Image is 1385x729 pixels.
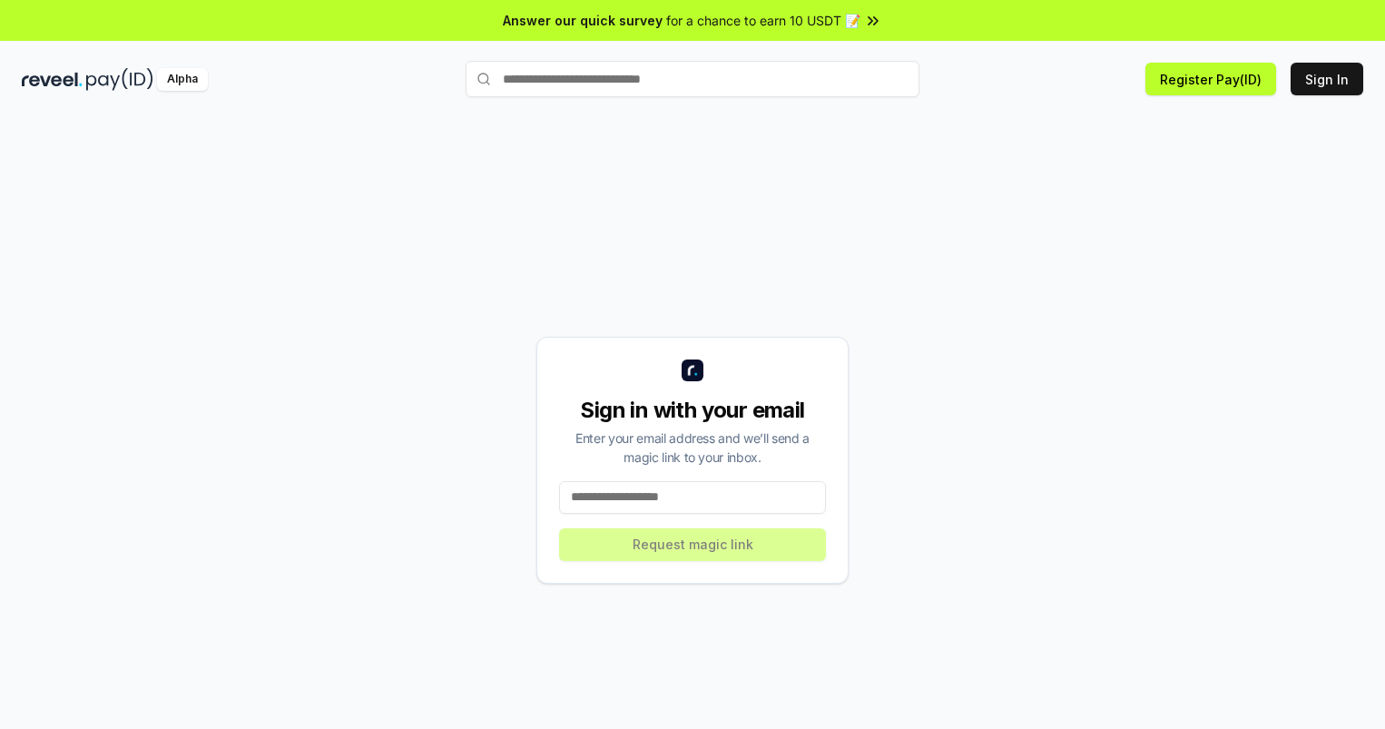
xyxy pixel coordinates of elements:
img: logo_small [682,360,703,381]
img: pay_id [86,68,153,91]
button: Sign In [1291,63,1363,95]
div: Alpha [157,68,208,91]
div: Enter your email address and we’ll send a magic link to your inbox. [559,429,826,467]
img: reveel_dark [22,68,83,91]
span: for a chance to earn 10 USDT 📝 [666,11,860,30]
button: Register Pay(ID) [1145,63,1276,95]
span: Answer our quick survey [503,11,663,30]
div: Sign in with your email [559,396,826,425]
